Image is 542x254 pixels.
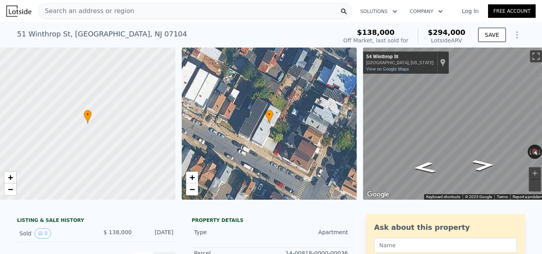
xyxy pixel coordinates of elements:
[194,228,271,236] div: Type
[463,157,504,173] path: Go East, Winthrop St
[6,6,31,17] img: Lotside
[452,7,488,15] a: Log In
[528,145,532,159] button: Rotate counterclockwise
[354,4,404,19] button: Solutions
[404,159,446,176] path: Go Northwest, Winthrop St
[478,28,506,42] button: SAVE
[84,111,92,118] span: •
[186,183,198,195] a: Zoom out
[528,144,541,159] button: Reset the view
[192,217,350,223] div: Property details
[404,4,449,19] button: Company
[35,228,51,239] button: View historical data
[488,4,536,18] a: Free Account
[4,172,16,183] a: Zoom in
[374,222,517,233] div: Ask about this property
[271,228,348,236] div: Apartment
[365,189,391,200] a: Open this area in Google Maps (opens a new window)
[186,172,198,183] a: Zoom in
[265,111,273,118] span: •
[465,195,492,199] span: © 2025 Google
[529,167,541,179] button: Zoom in
[19,228,90,239] div: Sold
[4,183,16,195] a: Zoom out
[440,58,446,67] a: Show location on map
[428,36,465,44] div: Lotside ARV
[265,110,273,124] div: •
[17,217,176,225] div: LISTING & SALE HISTORY
[366,54,434,60] div: 54 Winthrop St
[366,60,434,65] div: [GEOGRAPHIC_DATA], [US_STATE]
[17,29,187,40] div: 51 Winthrop St , [GEOGRAPHIC_DATA] , NJ 07104
[366,67,409,72] a: View on Google Maps
[530,50,542,62] button: Toggle fullscreen view
[374,238,517,253] input: Name
[104,229,132,235] span: $ 138,000
[343,36,408,44] div: Off Market, last sold for
[497,195,508,199] a: Terms (opens in new tab)
[529,180,541,191] button: Zoom out
[189,172,194,182] span: +
[509,27,525,43] button: Show Options
[365,189,391,200] img: Google
[38,6,134,16] span: Search an address or region
[8,172,13,182] span: +
[8,184,13,194] span: −
[84,110,92,124] div: •
[138,228,173,239] div: [DATE]
[189,184,194,194] span: −
[428,28,465,36] span: $294,000
[357,28,395,36] span: $138,000
[426,194,460,200] button: Keyboard shortcuts
[538,145,542,159] button: Rotate clockwise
